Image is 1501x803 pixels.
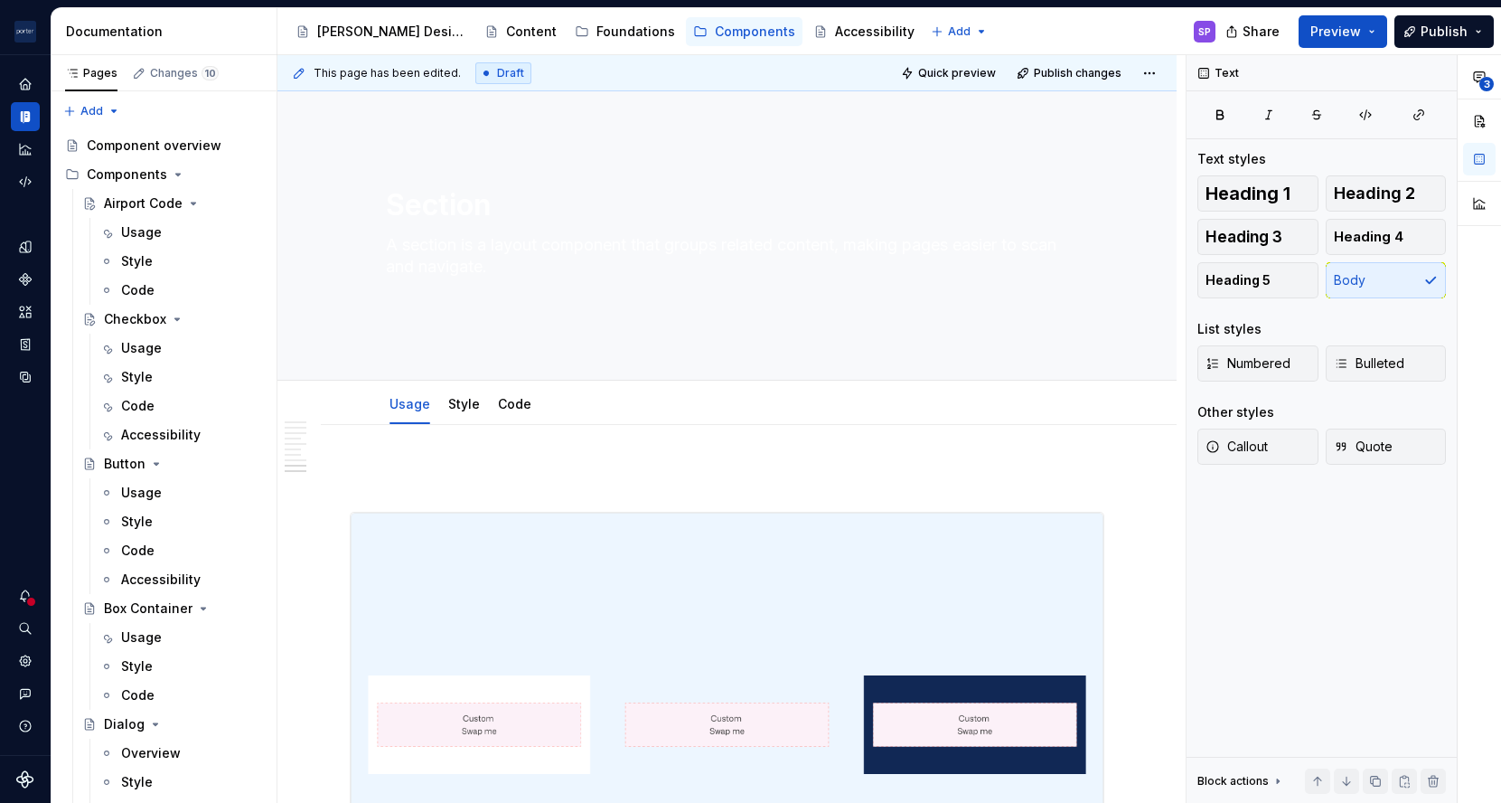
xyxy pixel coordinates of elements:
span: Heading 2 [1334,184,1415,203]
img: f0306bc8-3074-41fb-b11c-7d2e8671d5eb.png [14,21,36,43]
a: Dialog [75,710,269,739]
div: Code [121,397,155,415]
a: Components [686,17,802,46]
span: Callout [1205,438,1268,456]
a: Analytics [11,135,40,164]
a: Code automation [11,167,40,196]
div: Usage [121,484,162,502]
span: Publish [1421,23,1468,41]
button: Bulleted [1326,345,1447,382]
svg: Supernova Logo [16,770,34,789]
button: Callout [1197,429,1318,465]
div: Text styles [1197,150,1266,168]
a: Code [92,276,269,305]
div: [PERSON_NAME] Design [317,23,466,41]
div: Code [491,384,539,422]
div: Components [87,165,167,184]
div: Page tree [288,14,922,50]
a: Airport Code [75,189,269,218]
div: Usage [121,339,162,357]
div: Box Container [104,600,192,618]
a: Code [92,681,269,710]
textarea: Section [382,184,1065,227]
span: This page has been edited. [314,66,461,80]
button: Preview [1299,15,1387,48]
a: Assets [11,298,40,326]
div: Contact support [11,679,40,708]
a: Style [92,768,269,797]
span: Heading 1 [1205,184,1290,203]
div: Checkbox [104,310,166,328]
button: Notifications [11,581,40,610]
span: Share [1243,23,1280,41]
button: Quote [1326,429,1447,465]
a: Style [92,507,269,536]
a: Home [11,70,40,99]
a: Content [477,17,564,46]
div: Accessibility [835,23,915,41]
a: Code [498,396,531,411]
div: List styles [1197,320,1262,338]
a: Code [92,536,269,565]
a: Component overview [58,131,269,160]
a: Code [92,392,269,420]
button: Heading 2 [1326,175,1447,212]
a: Data sources [11,363,40,392]
div: Components [58,160,269,189]
div: Style [441,384,487,422]
a: Foundations [568,17,682,46]
div: SP [1198,24,1211,39]
a: Settings [11,647,40,675]
span: 3 [1479,77,1494,91]
span: Quote [1334,438,1393,456]
div: Other styles [1197,403,1274,421]
a: Documentation [11,102,40,131]
span: 10 [202,66,219,80]
a: Overview [92,739,269,768]
a: Usage [92,478,269,507]
span: Heading 3 [1205,228,1282,246]
button: Search ⌘K [11,614,40,643]
div: Block actions [1197,769,1285,794]
span: Bulleted [1334,354,1404,373]
a: Style [92,363,269,392]
button: Heading 3 [1197,219,1318,255]
div: Content [506,23,557,41]
textarea: A section is a layout component that groups related content, making pages easier to scan and navi... [382,231,1065,303]
button: Add [925,19,993,44]
a: Accessibility [806,17,922,46]
a: Box Container [75,594,269,623]
span: Numbered [1205,354,1290,373]
a: Usage [92,623,269,652]
a: Style [92,247,269,276]
a: Components [11,265,40,294]
div: Documentation [66,23,269,41]
div: Code [121,542,155,560]
button: Publish [1394,15,1494,48]
a: Usage [389,396,430,411]
div: Style [121,252,153,270]
button: Add [58,99,126,124]
div: Style [121,773,153,791]
div: Pages [65,66,117,80]
a: Accessibility [92,420,269,449]
a: Design tokens [11,232,40,261]
a: Usage [92,334,269,363]
div: Style [121,657,153,675]
button: Heading 4 [1326,219,1447,255]
div: Code [121,686,155,704]
div: Component overview [87,137,221,155]
div: Usage [382,384,437,422]
div: Airport Code [104,194,183,213]
div: Accessibility [121,571,201,589]
div: Storybook stories [11,330,40,359]
button: Publish changes [1011,61,1130,86]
